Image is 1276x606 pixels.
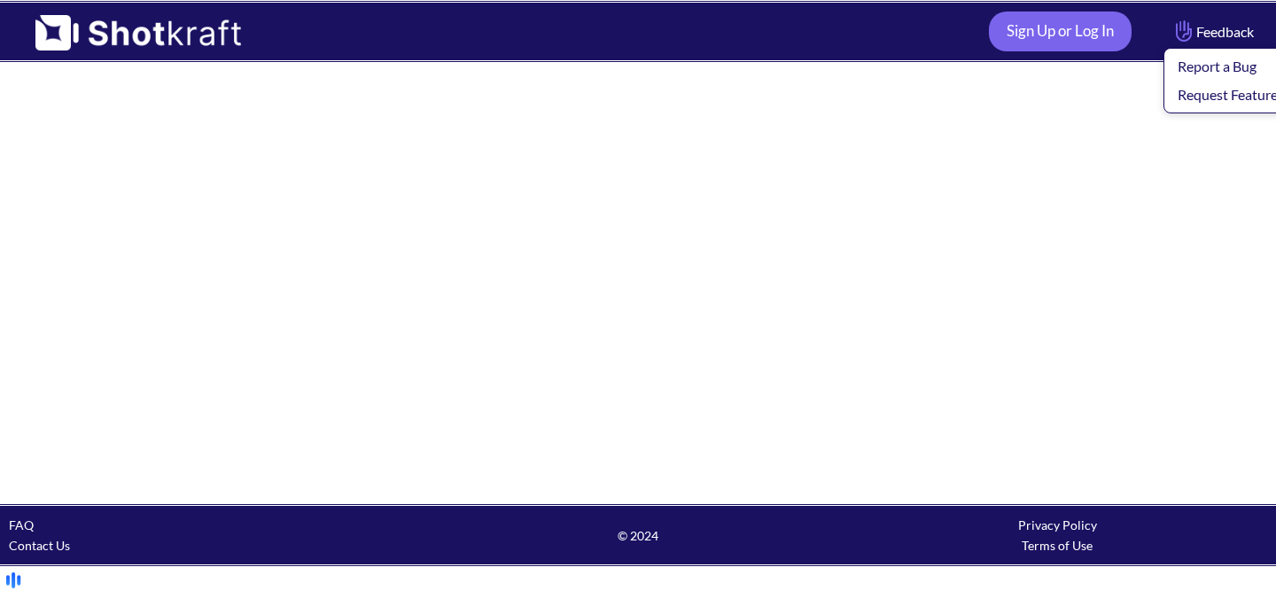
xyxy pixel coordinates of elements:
a: Contact Us [9,538,70,553]
div: Privacy Policy [848,515,1267,535]
span: © 2024 [428,525,847,546]
a: FAQ [9,517,34,532]
img: Hand Icon [1171,16,1196,46]
div: Terms of Use [848,535,1267,555]
span: Feedback [1171,21,1254,42]
a: Sign Up or Log In [989,12,1132,51]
